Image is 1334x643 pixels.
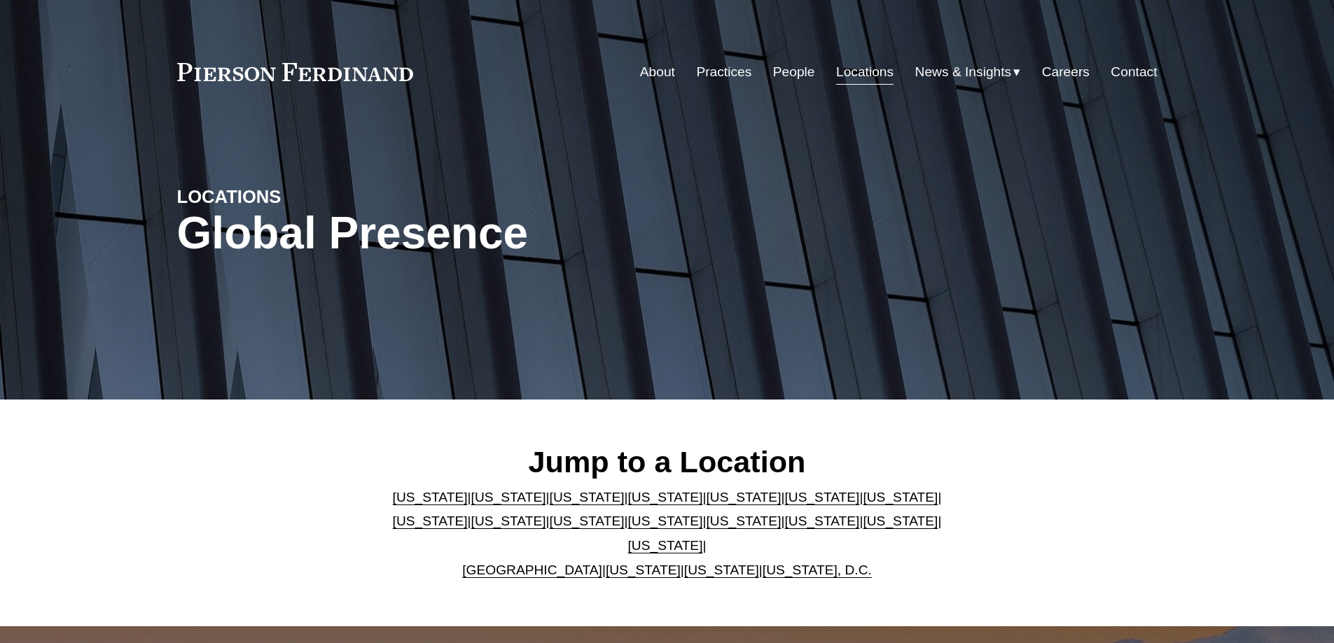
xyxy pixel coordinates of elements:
a: [US_STATE] [628,514,703,528]
a: [US_STATE] [393,490,468,504]
a: [US_STATE] [863,490,938,504]
h2: Jump to a Location [381,444,953,480]
a: [US_STATE] [628,490,703,504]
span: News & Insights [915,60,1012,85]
a: [US_STATE] [471,490,546,504]
a: [US_STATE] [706,490,781,504]
p: | | | | | | | | | | | | | | | | | | [381,486,953,582]
a: Locations [836,59,894,85]
a: [US_STATE] [606,563,681,577]
a: Practices [696,59,751,85]
a: [US_STATE] [393,514,468,528]
a: [US_STATE] [684,563,759,577]
a: [US_STATE] [471,514,546,528]
a: About [640,59,675,85]
h4: LOCATIONS [177,185,422,208]
h1: Global Presence [177,208,831,259]
a: [US_STATE] [550,490,625,504]
a: [US_STATE] [628,538,703,553]
a: [US_STATE] [863,514,938,528]
a: Careers [1042,59,1090,85]
a: [US_STATE] [784,490,859,504]
a: [US_STATE] [706,514,781,528]
a: [US_STATE] [550,514,625,528]
a: [US_STATE] [784,514,859,528]
a: folder dropdown [915,59,1021,85]
a: Contact [1111,59,1157,85]
a: [US_STATE], D.C. [763,563,872,577]
a: [GEOGRAPHIC_DATA] [462,563,602,577]
a: People [773,59,815,85]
